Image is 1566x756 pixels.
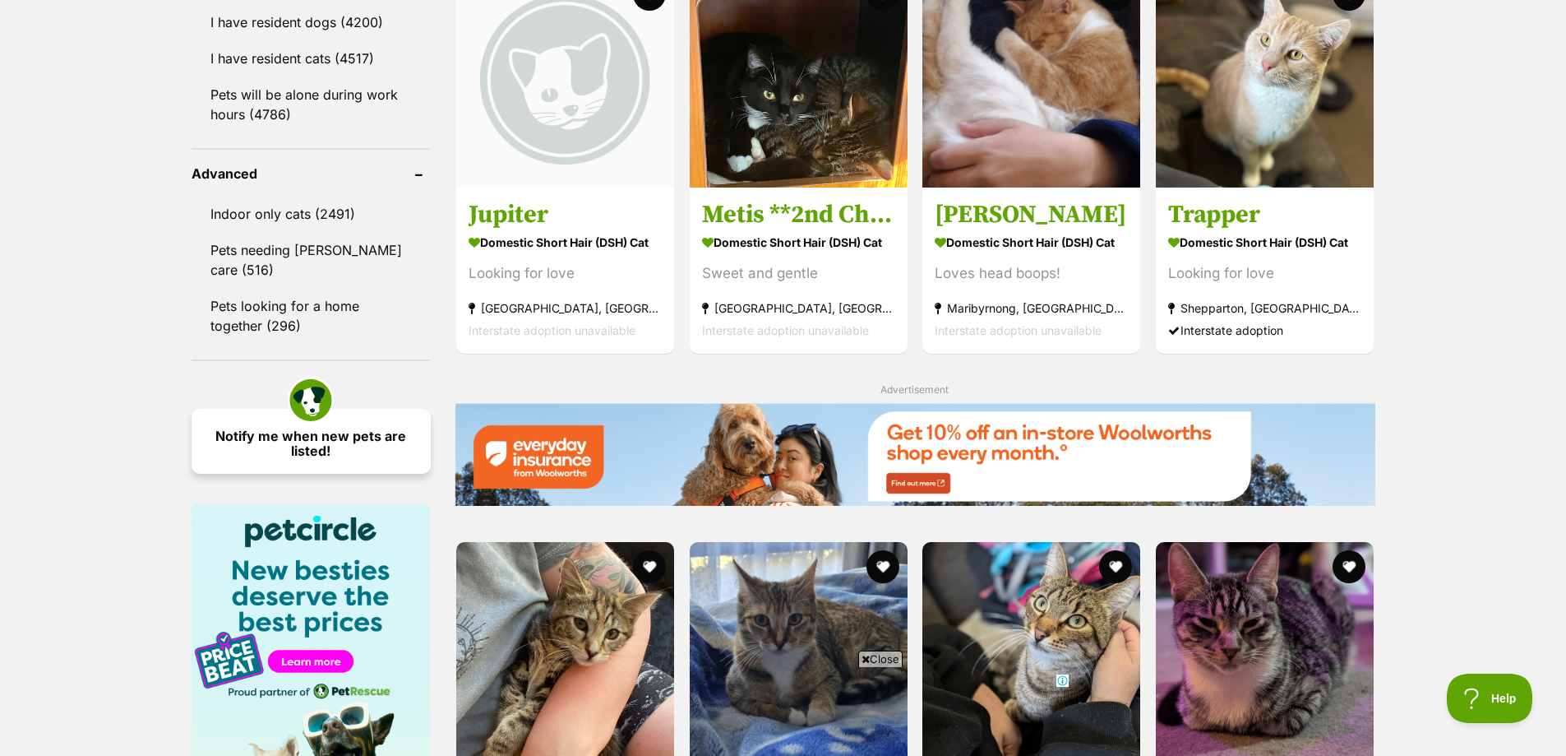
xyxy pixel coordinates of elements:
[702,199,895,230] h3: Metis **2nd Chance Cat Rescue**
[935,323,1102,337] span: Interstate adoption unavailable
[484,674,1083,748] iframe: Advertisement
[192,166,431,181] header: Advanced
[1333,550,1365,583] button: favourite
[866,550,898,583] button: favourite
[455,403,1374,505] img: Everyday Insurance promotional banner
[690,187,908,354] a: Metis **2nd Chance Cat Rescue** Domestic Short Hair (DSH) Cat Sweet and gentle [GEOGRAPHIC_DATA],...
[192,41,431,76] a: I have resident cats (4517)
[1168,230,1361,254] strong: Domestic Short Hair (DSH) Cat
[469,323,635,337] span: Interstate adoption unavailable
[935,199,1128,230] h3: [PERSON_NAME]
[1168,297,1361,319] strong: Shepparton, [GEOGRAPHIC_DATA]
[935,230,1128,254] strong: Domestic Short Hair (DSH) Cat
[702,297,895,319] strong: [GEOGRAPHIC_DATA], [GEOGRAPHIC_DATA]
[1168,262,1361,285] div: Looking for love
[192,197,431,231] a: Indoor only cats (2491)
[1099,550,1132,583] button: favourite
[922,187,1140,354] a: [PERSON_NAME] Domestic Short Hair (DSH) Cat Loves head boops! Maribyrnong, [GEOGRAPHIC_DATA] Inte...
[1447,674,1533,723] iframe: Help Scout Beacon - Open
[455,403,1374,508] a: Everyday Insurance promotional banner
[469,262,662,285] div: Looking for love
[469,297,662,319] strong: [GEOGRAPHIC_DATA], [GEOGRAPHIC_DATA]
[935,262,1128,285] div: Loves head boops!
[702,230,895,254] strong: Domestic Short Hair (DSH) Cat
[192,289,431,343] a: Pets looking for a home together (296)
[1168,199,1361,230] h3: Trapper
[469,199,662,230] h3: Jupiter
[935,297,1128,319] strong: Maribyrnong, [GEOGRAPHIC_DATA]
[1156,187,1374,354] a: Trapper Domestic Short Hair (DSH) Cat Looking for love Shepparton, [GEOGRAPHIC_DATA] Interstate a...
[633,550,666,583] button: favourite
[702,262,895,285] div: Sweet and gentle
[1168,319,1361,341] div: Interstate adoption
[858,651,903,667] span: Close
[192,5,431,39] a: I have resident dogs (4200)
[192,233,431,287] a: Pets needing [PERSON_NAME] care (516)
[469,230,662,254] strong: Domestic Short Hair (DSH) Cat
[456,187,674,354] a: Jupiter Domestic Short Hair (DSH) Cat Looking for love [GEOGRAPHIC_DATA], [GEOGRAPHIC_DATA] Inter...
[192,409,431,474] a: Notify me when new pets are listed!
[880,383,949,396] span: Advertisement
[192,77,431,132] a: Pets will be alone during work hours (4786)
[702,323,869,337] span: Interstate adoption unavailable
